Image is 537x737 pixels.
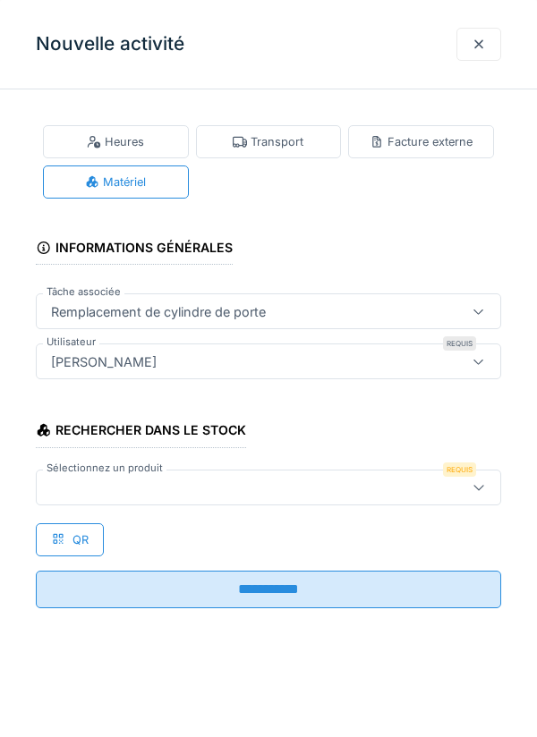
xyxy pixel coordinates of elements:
[443,336,476,351] div: Requis
[43,461,166,476] label: Sélectionnez un produit
[43,335,99,350] label: Utilisateur
[233,133,303,150] div: Transport
[443,462,476,477] div: Requis
[36,417,246,447] div: Rechercher dans le stock
[85,174,146,191] div: Matériel
[44,352,164,371] div: [PERSON_NAME]
[87,133,144,150] div: Heures
[43,284,124,300] label: Tâche associée
[370,133,473,150] div: Facture externe
[36,33,184,55] h3: Nouvelle activité
[36,234,233,265] div: Informations générales
[44,301,273,321] div: Remplacement de cylindre de porte
[36,523,104,556] div: QR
